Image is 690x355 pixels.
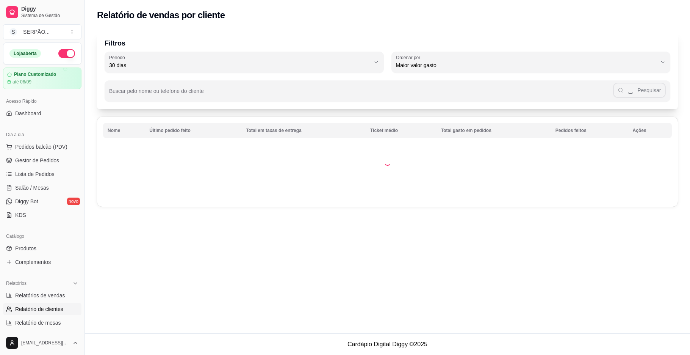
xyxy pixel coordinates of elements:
[58,49,75,58] button: Alterar Status
[3,334,81,352] button: [EMAIL_ADDRESS][DOMAIN_NAME]
[3,3,81,21] a: DiggySistema de Gestão
[15,143,67,151] span: Pedidos balcão (PDV)
[391,52,671,73] button: Ordenar porMaior valor gasto
[3,289,81,302] a: Relatórios de vendas
[109,61,370,69] span: 30 dias
[3,168,81,180] a: Lista de Pedidos
[384,158,391,166] div: Loading
[15,258,51,266] span: Complementos
[3,141,81,153] button: Pedidos balcão (PDV)
[21,340,69,346] span: [EMAIL_ADDRESS][DOMAIN_NAME]
[3,107,81,119] a: Dashboard
[3,230,81,242] div: Catálogo
[109,54,127,61] label: Período
[3,303,81,315] a: Relatório de clientes
[15,184,49,192] span: Salão / Mesas
[15,245,36,252] span: Produtos
[15,319,61,327] span: Relatório de mesas
[396,54,423,61] label: Ordenar por
[14,72,56,77] article: Plano Customizado
[105,38,670,49] p: Filtros
[3,95,81,107] div: Acesso Rápido
[15,110,41,117] span: Dashboard
[3,330,81,342] a: Relatório de fidelidadenovo
[3,242,81,254] a: Produtos
[97,9,225,21] h2: Relatório de vendas por cliente
[3,24,81,39] button: Select a team
[15,170,55,178] span: Lista de Pedidos
[21,6,78,13] span: Diggy
[3,209,81,221] a: KDS
[396,61,657,69] span: Maior valor gasto
[15,157,59,164] span: Gestor de Pedidos
[15,305,63,313] span: Relatório de clientes
[3,129,81,141] div: Dia a dia
[3,68,81,89] a: Plano Customizadoaté 06/09
[3,182,81,194] a: Salão / Mesas
[23,28,50,36] div: SERPÃO ...
[3,154,81,167] a: Gestor de Pedidos
[21,13,78,19] span: Sistema de Gestão
[13,79,31,85] article: até 06/09
[6,280,27,286] span: Relatórios
[15,198,38,205] span: Diggy Bot
[85,333,690,355] footer: Cardápio Digital Diggy © 2025
[109,90,613,98] input: Buscar pelo nome ou telefone do cliente
[9,49,41,58] div: Loja aberta
[3,195,81,207] a: Diggy Botnovo
[15,211,26,219] span: KDS
[9,28,17,36] span: S
[105,52,384,73] button: Período30 dias
[3,256,81,268] a: Complementos
[15,292,65,299] span: Relatórios de vendas
[3,317,81,329] a: Relatório de mesas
